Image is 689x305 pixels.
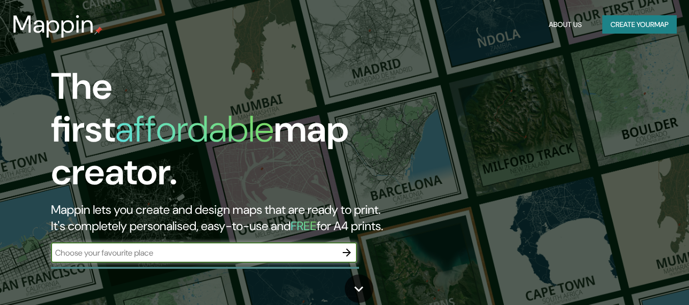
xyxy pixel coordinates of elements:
input: Choose your favourite place [51,247,337,259]
img: mappin-pin [94,26,103,35]
h1: affordable [115,105,274,153]
button: About Us [545,15,586,34]
h3: Mappin [12,10,94,39]
button: Create yourmap [602,15,677,34]
h2: Mappin lets you create and design maps that are ready to print. It's completely personalised, eas... [51,202,396,234]
h1: The first map creator. [51,65,396,202]
h5: FREE [291,218,317,234]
